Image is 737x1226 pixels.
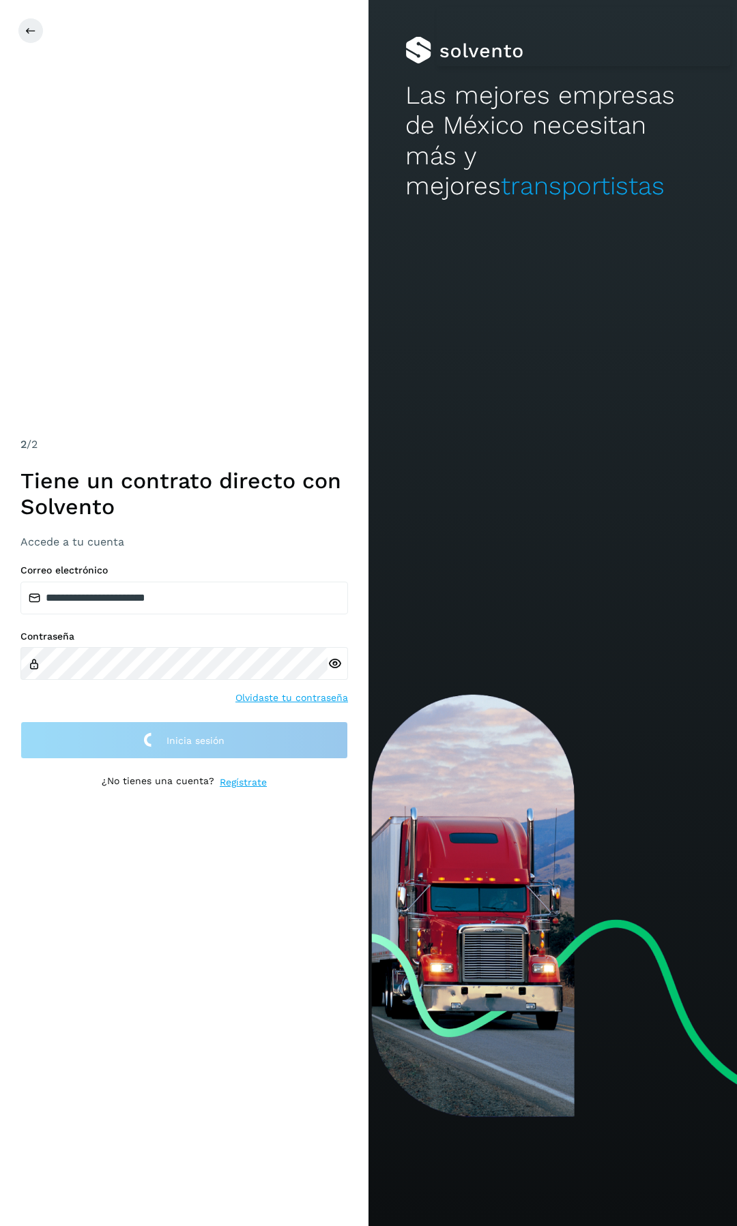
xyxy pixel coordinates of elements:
[20,721,348,759] button: Inicia sesión
[20,436,348,453] div: /2
[20,565,348,576] label: Correo electrónico
[20,438,27,451] span: 2
[405,80,700,202] h2: Las mejores empresas de México necesitan más y mejores
[20,468,348,520] h1: Tiene un contrato directo con Solvento
[20,535,348,548] h3: Accede a tu cuenta
[20,631,348,642] label: Contraseña
[220,775,267,790] a: Regístrate
[501,171,665,200] span: transportistas
[167,736,225,745] span: Inicia sesión
[102,775,214,790] p: ¿No tienes una cuenta?
[235,691,348,705] a: Olvidaste tu contraseña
